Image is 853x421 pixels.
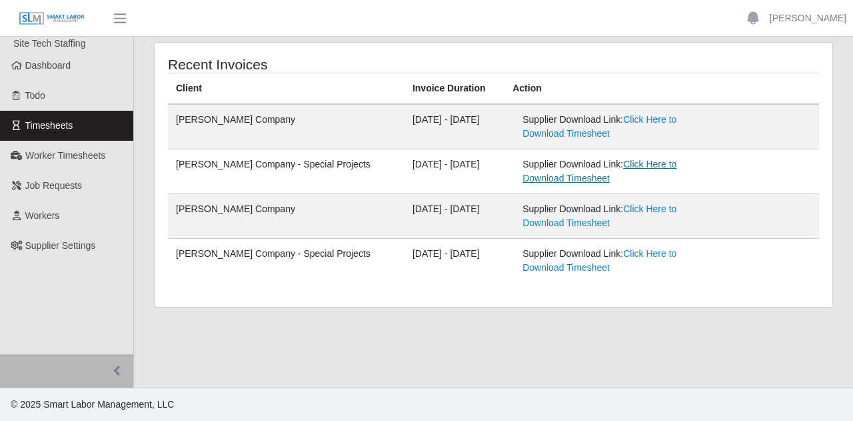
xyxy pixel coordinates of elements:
[522,113,702,141] div: Supplier Download Link:
[770,11,846,25] a: [PERSON_NAME]
[168,239,405,284] td: [PERSON_NAME] Company - Special Projects
[168,56,428,73] h4: Recent Invoices
[168,73,405,105] th: Client
[25,240,96,251] span: Supplier Settings
[25,210,60,221] span: Workers
[19,11,85,26] img: SLM Logo
[25,120,73,131] span: Timesheets
[405,104,504,149] td: [DATE] - [DATE]
[168,194,405,239] td: [PERSON_NAME] Company
[25,90,45,101] span: Todo
[25,180,83,191] span: Job Requests
[522,202,702,230] div: Supplier Download Link:
[522,157,702,185] div: Supplier Download Link:
[405,194,504,239] td: [DATE] - [DATE]
[11,399,174,410] span: © 2025 Smart Labor Management, LLC
[168,149,405,194] td: [PERSON_NAME] Company - Special Projects
[504,73,819,105] th: Action
[405,149,504,194] td: [DATE] - [DATE]
[168,104,405,149] td: [PERSON_NAME] Company
[522,247,702,275] div: Supplier Download Link:
[13,38,85,49] span: Site Tech Staffing
[25,60,71,71] span: Dashboard
[25,150,105,161] span: Worker Timesheets
[405,239,504,284] td: [DATE] - [DATE]
[405,73,504,105] th: Invoice Duration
